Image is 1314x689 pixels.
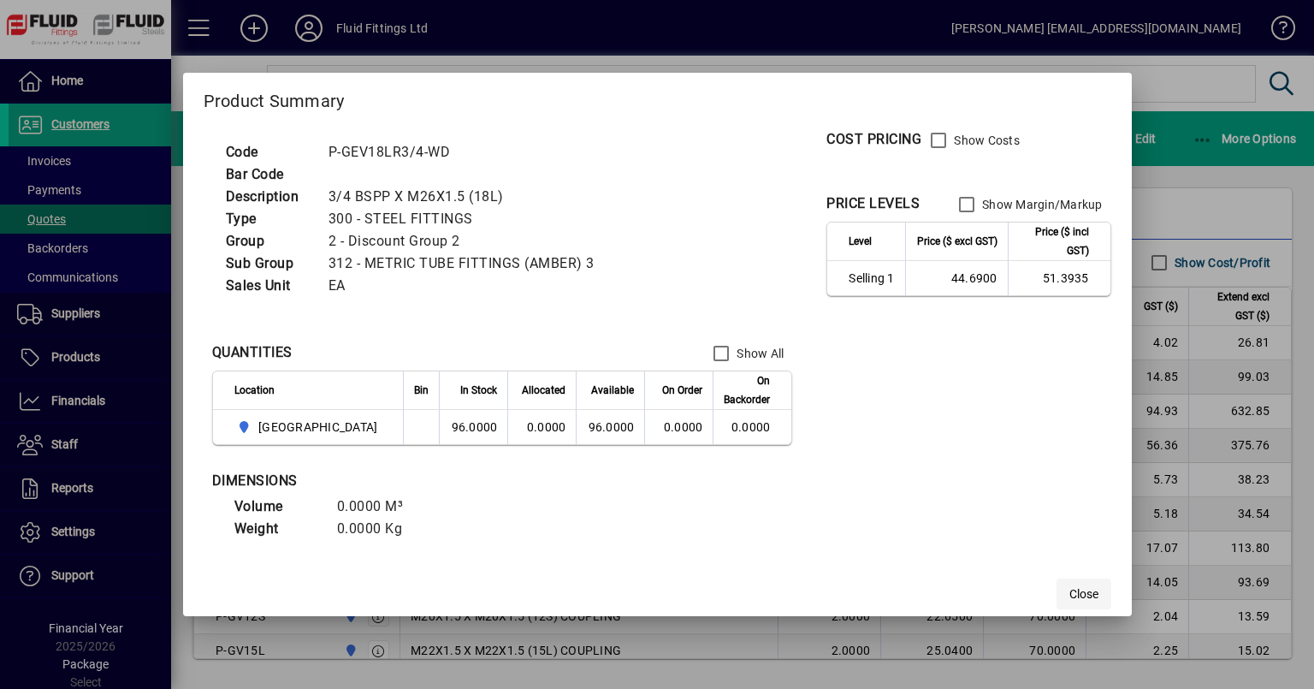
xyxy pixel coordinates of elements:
[226,518,328,540] td: Weight
[212,471,640,491] div: DIMENSIONS
[328,518,431,540] td: 0.0000 Kg
[460,381,497,400] span: In Stock
[217,252,320,275] td: Sub Group
[733,345,784,362] label: Show All
[826,193,920,214] div: PRICE LEVELS
[849,270,894,287] span: Selling 1
[320,186,615,208] td: 3/4 BSPP X M26X1.5 (18L)
[414,381,429,400] span: Bin
[234,417,385,437] span: AUCKLAND
[320,252,615,275] td: 312 - METRIC TUBE FITTINGS (AMBER) 3
[826,129,921,150] div: COST PRICING
[724,371,770,409] span: On Backorder
[662,381,702,400] span: On Order
[320,275,615,297] td: EA
[979,196,1103,213] label: Show Margin/Markup
[507,410,576,444] td: 0.0000
[320,208,615,230] td: 300 - STEEL FITTINGS
[1019,223,1089,260] span: Price ($ incl GST)
[328,496,431,518] td: 0.0000 M³
[917,232,997,251] span: Price ($ excl GST)
[320,230,615,252] td: 2 - Discount Group 2
[713,410,791,444] td: 0.0000
[217,275,320,297] td: Sales Unit
[258,419,377,436] span: [GEOGRAPHIC_DATA]
[664,420,703,434] span: 0.0000
[849,232,872,251] span: Level
[217,208,320,230] td: Type
[226,496,328,518] td: Volume
[320,141,615,163] td: P-GEV18LR3/4-WD
[522,381,565,400] span: Allocated
[1057,579,1111,609] button: Close
[212,342,293,363] div: QUANTITIES
[234,381,275,400] span: Location
[217,163,320,186] td: Bar Code
[1069,585,1098,603] span: Close
[576,410,644,444] td: 96.0000
[217,230,320,252] td: Group
[1008,261,1110,295] td: 51.3935
[591,381,634,400] span: Available
[950,132,1020,149] label: Show Costs
[439,410,507,444] td: 96.0000
[183,73,1132,122] h2: Product Summary
[217,186,320,208] td: Description
[905,261,1008,295] td: 44.6900
[217,141,320,163] td: Code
